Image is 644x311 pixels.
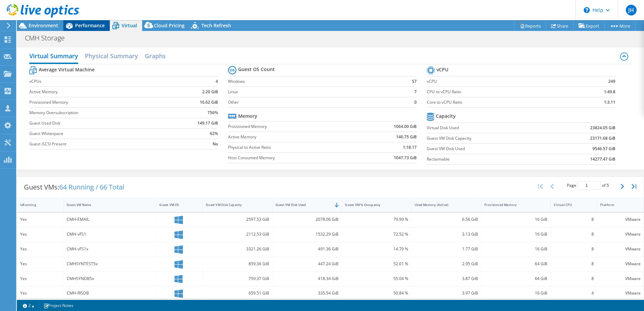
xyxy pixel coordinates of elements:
div: 8 [554,245,594,253]
div: CMH-EMAIL [67,216,153,223]
label: Virtual Disk Used [427,125,550,131]
span: JH [626,5,637,15]
div: 72.52 % [345,231,408,238]
label: Active Memory [228,134,357,140]
div: 16 GiB [484,245,548,253]
div: CMHSYNDB5x [67,275,153,282]
div: 14.79 % [345,245,408,253]
div: VMware [600,289,641,297]
span: Cloud Pricing [154,22,185,29]
b: 756% [207,109,218,116]
b: 249 [608,78,615,85]
div: 759.37 GiB [206,275,269,282]
div: 1532.29 GiB [276,231,339,238]
b: 9546.57 GiB [592,145,615,152]
label: Provisioned Memory [228,123,357,130]
label: Provisioned Memory [29,99,173,106]
b: 149.17 GiB [197,120,218,127]
div: 2.95 GiB [415,260,478,268]
b: 4 [216,78,218,85]
div: VMware [600,275,641,282]
label: Other [228,99,399,106]
b: 23171.68 GiB [590,135,615,142]
div: Guest VM Disk Used [276,203,331,207]
div: Yes [20,260,60,268]
div: 1.77 GiB [415,245,478,253]
b: 7 [414,89,417,95]
b: 62% [210,130,218,137]
b: Guest OS Count [238,66,275,73]
label: Host Consumed Memory [228,154,357,161]
span: Tech Refresh [201,22,231,29]
div: 8 [554,275,594,282]
div: 3.13 GiB [415,231,478,238]
div: 8 [554,260,594,268]
div: VMware [600,216,641,223]
div: CMH-RISDB [67,289,153,297]
b: Capacity [436,113,456,119]
div: CMHSYNTEST5x [67,260,153,268]
label: Core to vCPU Ratio [427,99,572,106]
a: Reports [514,21,546,31]
div: 55.04 % [345,275,408,282]
label: CPU to vCPU Ratio [427,89,572,95]
h2: Virtual Summary [29,49,78,64]
div: 2078.06 GiB [276,216,339,223]
b: 1047.73 GiB [394,154,417,161]
b: 2.20 GiB [202,89,218,95]
a: 2 [18,301,39,310]
div: Yes [20,245,60,253]
label: Guest Whitespace [29,130,173,137]
div: 3321.26 GiB [206,245,269,253]
div: Virtual CPU [554,203,586,207]
div: Guest VM Name [67,203,145,207]
label: Guest VM Disk Capacity [427,135,550,142]
span: Environment [29,22,58,29]
svg: \n [584,7,590,13]
div: Platform [600,203,633,207]
label: vCPUs [29,78,173,85]
div: 16 GiB [484,289,548,297]
b: 57 [412,78,417,85]
div: 6.56 GiB [415,216,478,223]
b: 140.75 GiB [396,134,417,140]
a: More [604,21,636,31]
b: 16.62 GiB [200,99,218,106]
div: Yes [20,216,60,223]
div: 2112.53 GiB [206,231,269,238]
div: Yes [20,231,60,238]
label: Guest VM Disk Used [427,145,550,152]
div: 16 GiB [484,231,548,238]
b: Average Virtual Machine [39,66,95,73]
div: VMware [600,231,641,238]
label: Windows [228,78,399,85]
div: 3.97 GiB [415,289,478,297]
span: 64 Running / 66 Total [59,182,124,192]
b: No [213,141,218,147]
div: Guest VM % Occupancy [345,203,400,207]
div: 418.34 GiB [276,275,339,282]
b: 0 [414,99,417,106]
label: Physical to Active Ratio [228,144,357,151]
b: Memory [238,113,257,119]
span: Performance [75,22,105,29]
b: 1064.00 GiB [394,123,417,130]
div: 79.99 % [345,216,408,223]
div: 8 [554,216,594,223]
div: VMware [600,245,641,253]
label: Memory Oversubscription [29,109,173,116]
h1: CMH Storage [22,34,75,42]
div: IsRunning [20,203,52,207]
label: vCPU [427,78,572,85]
div: 659.51 GiB [206,289,269,297]
a: Export [573,21,605,31]
label: Guest iSCSI Present [29,141,173,147]
b: 14277.47 GiB [590,156,615,163]
div: 335.54 GiB [276,289,339,297]
label: Linux [228,89,399,95]
div: 859.36 GiB [206,260,269,268]
div: Used Memory (Active) [415,203,470,207]
div: 64 GiB [484,275,548,282]
div: Guest VM Disk Capacity [206,203,261,207]
b: 1:18.17 [403,144,417,151]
